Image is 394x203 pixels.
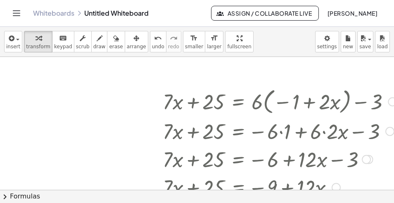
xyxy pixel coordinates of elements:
[150,31,166,52] button: undoundo
[225,31,253,52] button: fullscreen
[168,44,179,50] span: redo
[183,31,205,52] button: format_sizesmaller
[211,6,319,21] button: Assign / Collaborate Live
[170,33,178,43] i: redo
[127,44,146,50] span: arrange
[109,44,123,50] span: erase
[377,44,388,50] span: load
[190,33,198,43] i: format_size
[375,31,390,52] button: load
[343,44,353,50] span: new
[54,44,72,50] span: keypad
[218,9,312,17] span: Assign / Collaborate Live
[125,31,148,52] button: arrange
[152,44,164,50] span: undo
[26,44,50,50] span: transform
[4,31,22,52] button: insert
[327,9,377,17] span: [PERSON_NAME]
[91,31,108,52] button: draw
[341,31,356,52] button: new
[59,33,67,43] i: keyboard
[6,44,20,50] span: insert
[93,44,106,50] span: draw
[185,44,203,50] span: smaller
[74,31,92,52] button: scrub
[24,31,52,52] button: transform
[357,31,373,52] button: save
[207,44,221,50] span: larger
[107,31,125,52] button: erase
[166,31,181,52] button: redoredo
[205,31,223,52] button: format_sizelarger
[154,33,162,43] i: undo
[10,7,23,20] button: Toggle navigation
[210,33,218,43] i: format_size
[227,44,251,50] span: fullscreen
[33,9,74,17] a: Whiteboards
[320,6,384,21] button: [PERSON_NAME]
[315,31,339,52] button: settings
[317,44,337,50] span: settings
[359,44,371,50] span: save
[52,31,74,52] button: keyboardkeypad
[76,44,90,50] span: scrub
